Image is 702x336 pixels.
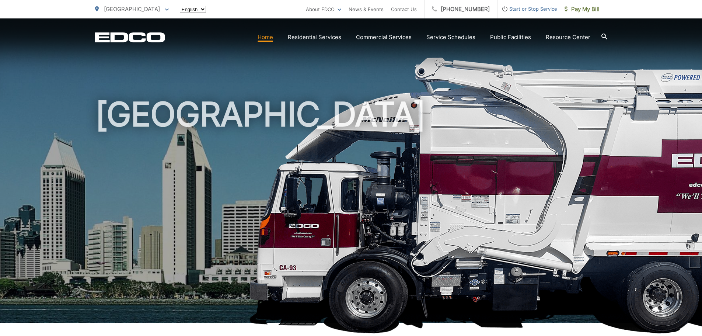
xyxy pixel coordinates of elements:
a: Commercial Services [356,33,412,42]
a: About EDCO [306,5,341,14]
a: Resource Center [546,33,590,42]
select: Select a language [180,6,206,13]
a: Service Schedules [426,33,475,42]
a: News & Events [349,5,384,14]
span: Pay My Bill [565,5,600,14]
h1: [GEOGRAPHIC_DATA] [95,96,607,329]
a: Home [258,33,273,42]
a: Public Facilities [490,33,531,42]
a: Residential Services [288,33,341,42]
a: EDCD logo. Return to the homepage. [95,32,165,42]
a: Contact Us [391,5,417,14]
span: [GEOGRAPHIC_DATA] [104,6,160,13]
